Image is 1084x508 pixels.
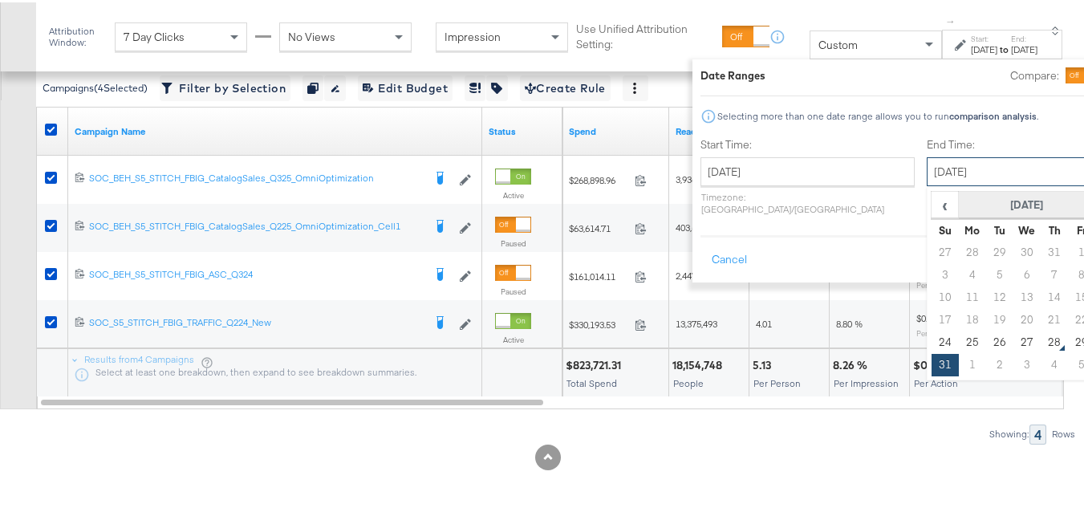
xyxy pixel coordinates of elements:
[989,426,1029,437] div: Showing:
[1013,262,1041,284] td: 6
[700,66,765,81] div: Date Ranges
[1011,31,1037,42] label: End:
[914,375,958,387] span: Per Action
[672,356,727,371] div: 18,154,748
[566,356,626,371] div: $823,721.31
[932,284,959,307] td: 10
[986,262,1013,284] td: 5
[89,314,423,330] a: SOC_S5_STITCH_FBIG_TRAFFIC_Q224_New
[358,73,453,99] button: Edit Budget
[997,41,1011,53] strong: to
[1041,217,1068,239] th: Th
[916,325,964,335] sub: Per Click (Link)
[959,307,986,329] td: 18
[753,375,801,387] span: Per Person
[932,217,959,239] th: Su
[89,266,423,278] div: SOC_BEH_S5_STITCH_FBIG_ASC_Q324
[717,108,1039,120] div: Selecting more than one date range allows you to run .
[164,76,286,96] span: Filter by Selection
[676,219,706,231] span: 403,540
[1013,239,1041,262] td: 30
[520,73,611,99] button: Create Rule
[75,123,476,136] a: Your campaign name.
[986,284,1013,307] td: 12
[363,76,448,96] span: Edit Budget
[1013,329,1041,352] td: 27
[495,188,531,198] label: Active
[1013,352,1041,374] td: 3
[89,266,423,282] a: SOC_BEH_S5_STITCH_FBIG_ASC_Q324
[932,352,959,374] td: 31
[756,315,772,327] span: 4.01
[160,73,290,99] button: Filter by Selection
[959,262,986,284] td: 4
[445,27,501,42] span: Impression
[1010,66,1059,81] label: Compare:
[1013,217,1041,239] th: We
[916,310,937,322] span: $0.07
[916,277,964,287] sub: Per Click (Link)
[932,239,959,262] td: 27
[1013,307,1041,329] td: 20
[986,352,1013,374] td: 2
[1011,41,1037,54] div: [DATE]
[986,329,1013,352] td: 26
[986,307,1013,329] td: 19
[986,239,1013,262] td: 29
[525,76,606,96] span: Create Rule
[1041,262,1068,284] td: 7
[949,108,1037,120] strong: comparison analysis
[1041,352,1068,374] td: 4
[971,41,997,54] div: [DATE]
[1013,284,1041,307] td: 13
[700,135,915,150] label: Start Time:
[495,236,531,246] label: Paused
[1041,329,1068,352] td: 28
[569,172,628,184] span: $268,898.96
[932,329,959,352] td: 24
[489,123,556,136] a: Shows the current state of your Ad Campaign.
[89,217,423,230] div: SOC_BEH_S5_STITCH_FBIG_CatalogSales_Q225_OmniOptimization_Cell1
[48,23,107,46] div: Attribution Window:
[1041,307,1068,329] td: 21
[959,217,986,239] th: Mo
[913,356,943,371] div: $0.11
[89,169,423,185] a: SOC_BEH_S5_STITCH_FBIG_CatalogSales_Q325_OmniOptimization
[959,239,986,262] td: 28
[959,352,986,374] td: 1
[834,375,899,387] span: Per Impression
[1041,239,1068,262] td: 31
[576,19,715,49] label: Use Unified Attribution Setting:
[971,31,997,42] label: Start:
[1051,426,1076,437] div: Rows
[288,27,335,42] span: No Views
[836,315,863,327] span: 8.80 %
[566,375,617,387] span: Total Spend
[932,262,959,284] td: 3
[495,332,531,343] label: Active
[89,314,423,327] div: SOC_S5_STITCH_FBIG_TRAFFIC_Q224_New
[833,356,872,371] div: 8.26 %
[89,217,423,234] a: SOC_BEH_S5_STITCH_FBIG_CatalogSales_Q225_OmniOptimization_Cell1
[569,316,628,328] span: $330,193.53
[89,169,423,182] div: SOC_BEH_S5_STITCH_FBIG_CatalogSales_Q325_OmniOptimization
[676,315,717,327] span: 13,375,493
[676,267,713,279] span: 2,447,971
[986,217,1013,239] th: Tu
[959,284,986,307] td: 11
[495,284,531,295] label: Paused
[753,356,776,371] div: 5.13
[1041,284,1068,307] td: 14
[569,220,628,232] span: $63,614.71
[1029,422,1046,442] div: 4
[569,268,628,280] span: $161,014.11
[700,189,915,213] p: Timezone: [GEOGRAPHIC_DATA]/[GEOGRAPHIC_DATA]
[818,35,858,50] span: Custom
[569,123,663,136] a: The total amount spent to date.
[676,123,743,136] a: The number of people your ad was served to.
[932,307,959,329] td: 17
[43,79,148,93] div: Campaigns ( 4 Selected)
[944,17,959,22] span: ↑
[676,171,713,183] span: 3,936,288
[700,243,758,272] button: Cancel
